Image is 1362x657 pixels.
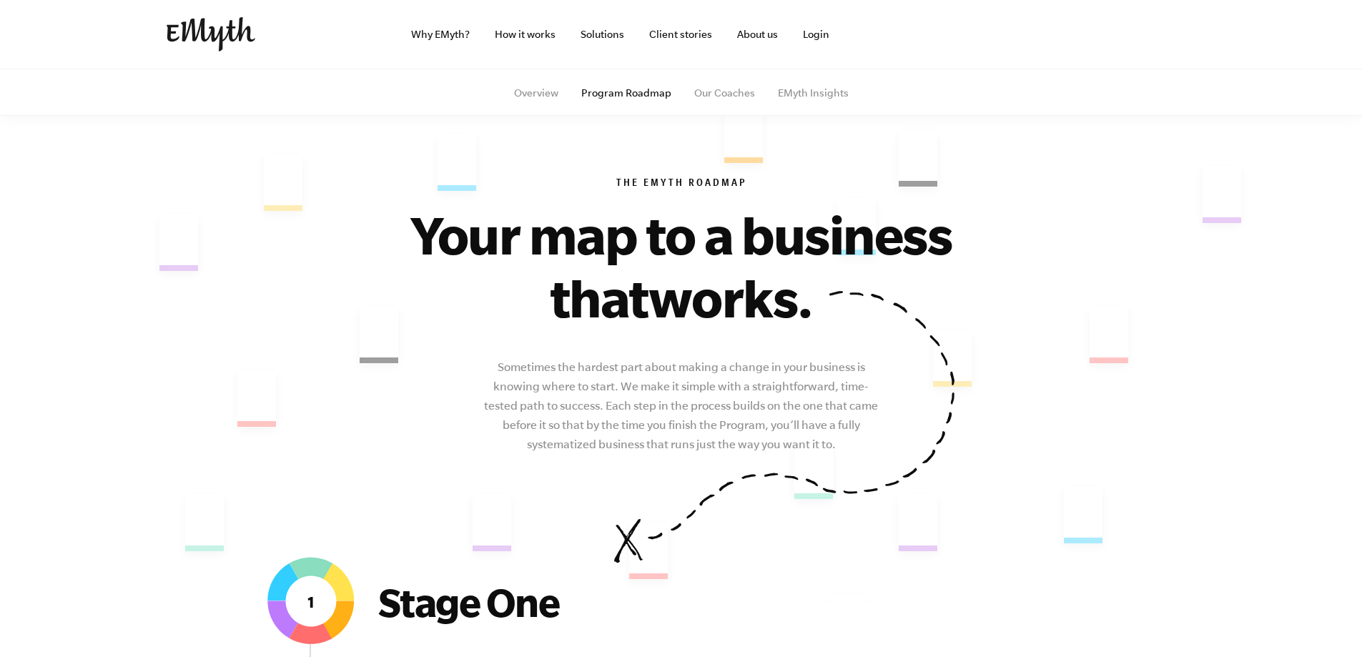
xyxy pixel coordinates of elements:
[1046,19,1196,50] iframe: Embedded CTA
[247,177,1116,192] h6: The EMyth Roadmap
[367,203,996,329] h1: Your map to a business that
[378,579,664,625] h2: Stage One
[581,87,671,99] a: Program Roadmap
[694,87,755,99] a: Our Coaches
[167,17,255,51] img: EMyth
[889,19,1039,50] iframe: Embedded CTA
[778,87,849,99] a: EMyth Insights
[482,357,881,454] p: Sometimes the hardest part about making a change in your business is knowing where to start. We m...
[648,267,813,327] span: works.
[514,87,558,99] a: Overview
[1291,588,1362,657] iframe: Chat Widget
